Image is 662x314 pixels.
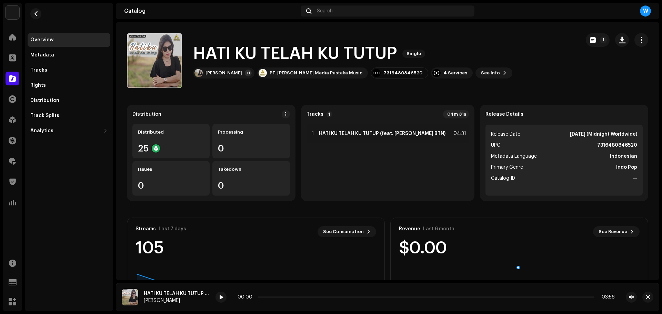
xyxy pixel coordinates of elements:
div: PT. [PERSON_NAME] Media Pustaka Music [270,70,362,76]
button: 1 [586,33,610,47]
div: 00:00 [238,294,255,300]
div: Overview [30,37,53,43]
button: See Consumption [318,226,376,237]
div: 04:31 [451,129,466,138]
strong: Tracks [307,112,323,117]
span: See Revenue [599,225,627,239]
div: Distribution [30,98,59,103]
strong: — [633,174,637,182]
div: 04m 31s [443,110,469,118]
p-badge: 1 [600,36,607,43]
div: Takedown [218,167,284,172]
strong: 7316480846520 [597,141,637,149]
div: W [640,6,651,17]
div: [PERSON_NAME] [144,298,210,303]
div: Streams [136,226,156,232]
span: Metadata Language [491,152,537,160]
span: Catalog ID [491,174,515,182]
div: +1 [245,70,252,76]
span: Search [317,8,333,14]
div: Last 6 month [423,226,454,232]
span: See Info [481,66,500,80]
button: See Info [475,67,512,78]
re-m-nav-item: Rights [28,78,110,92]
re-m-nav-item: Overview [28,33,110,47]
strong: HATI KU TELAH KU TUTUP (feat. [PERSON_NAME] BTN) [319,131,445,136]
div: Metadata [30,52,54,58]
strong: [DATE] (Midnight Worldwide) [570,130,637,138]
div: Catalog [124,8,298,14]
img: 2764f4d2-9a63-4677-b164-bdfbb9580a23 [194,69,203,77]
div: HATI KU TELAH KU TUTUP (feat. [PERSON_NAME] BTN) [144,291,210,296]
img: 64f15ab7-a28a-4bb5-a164-82594ec98160 [6,6,19,19]
span: UPC [491,141,500,149]
span: Release Date [491,130,520,138]
span: Primary Genre [491,163,523,171]
div: [PERSON_NAME] [205,70,242,76]
span: See Consumption [323,225,364,239]
strong: Indo Pop [616,163,637,171]
img: 4bd2d181-6081-4bde-be2c-b742c6dfc076 [259,69,267,77]
strong: Indonesian [610,152,637,160]
div: Distribution [132,112,161,117]
img: de7ffd26-a265-4983-9231-830bee8855fb [122,289,138,305]
div: Processing [218,129,284,135]
strong: Release Details [485,112,523,117]
div: Track Splits [30,113,59,118]
re-m-nav-item: Distribution [28,94,110,107]
div: Tracks [30,67,47,73]
h1: HATI KU TELAH KU TUTUP [193,43,397,65]
span: Single [402,50,425,58]
re-m-nav-item: Track Splits [28,109,110,123]
div: Distributed [138,129,204,135]
p-badge: 1 [326,111,332,117]
re-m-nav-dropdown: Analytics [28,124,110,138]
div: 03:56 [597,294,615,300]
button: See Revenue [593,226,640,237]
div: 4 Services [443,70,467,76]
div: Revenue [399,226,420,232]
div: Issues [138,167,204,172]
div: Rights [30,83,46,88]
div: 7316480846520 [383,70,422,76]
div: Last 7 days [159,226,186,232]
div: Analytics [30,128,53,134]
re-m-nav-item: Tracks [28,63,110,77]
re-m-nav-item: Metadata [28,48,110,62]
